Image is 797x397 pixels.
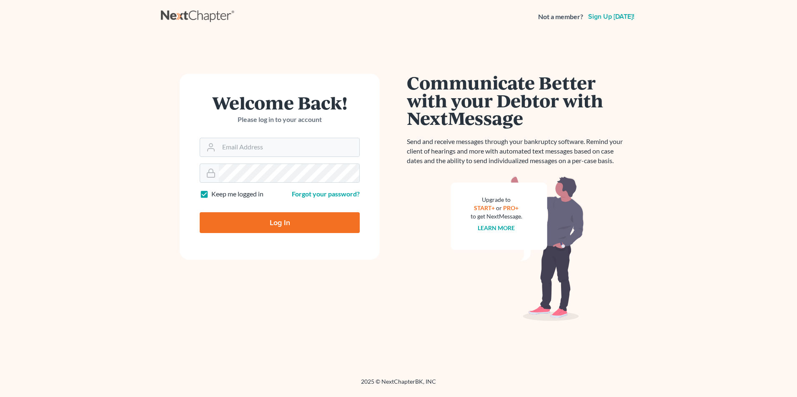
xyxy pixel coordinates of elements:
[471,196,522,204] div: Upgrade to
[211,189,263,199] label: Keep me logged in
[478,224,515,231] a: Learn more
[451,176,584,321] img: nextmessage_bg-59042aed3d76b12b5cd301f8e5b87938c9018125f34e5fa2b7a6b67550977c72.svg
[496,204,502,211] span: or
[200,94,360,112] h1: Welcome Back!
[474,204,495,211] a: START+
[407,74,628,127] h1: Communicate Better with your Debtor with NextMessage
[161,377,636,392] div: 2025 © NextChapterBK, INC
[292,190,360,198] a: Forgot your password?
[200,212,360,233] input: Log In
[586,13,636,20] a: Sign up [DATE]!
[504,204,519,211] a: PRO+
[538,12,583,22] strong: Not a member?
[407,137,628,166] p: Send and receive messages through your bankruptcy software. Remind your client of hearings and mo...
[200,115,360,124] p: Please log in to your account
[471,212,522,221] div: to get NextMessage.
[219,138,359,156] input: Email Address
